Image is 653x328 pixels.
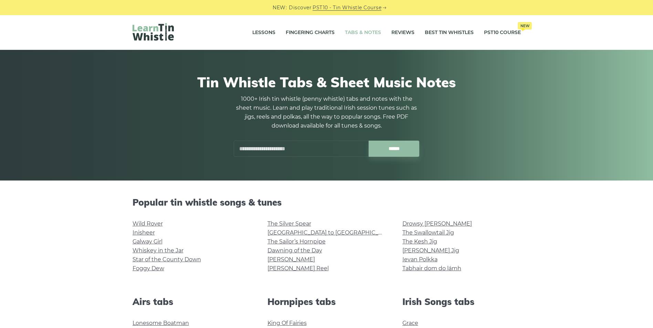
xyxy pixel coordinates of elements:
span: New [518,22,532,30]
a: [PERSON_NAME] Reel [267,265,329,272]
a: Reviews [391,24,414,41]
a: Tabhair dom do lámh [402,265,461,272]
a: [GEOGRAPHIC_DATA] to [GEOGRAPHIC_DATA] [267,229,394,236]
a: Foggy Dew [133,265,164,272]
a: Drowsy [PERSON_NAME] [402,220,472,227]
h2: Popular tin whistle songs & tunes [133,197,521,208]
a: Tabs & Notes [345,24,381,41]
a: Star of the County Down [133,256,201,263]
a: Lonesome Boatman [133,320,189,326]
a: Ievan Polkka [402,256,438,263]
a: King Of Fairies [267,320,307,326]
a: Fingering Charts [286,24,335,41]
a: [PERSON_NAME] [267,256,315,263]
a: The Sailor’s Hornpipe [267,238,326,245]
a: Best Tin Whistles [425,24,474,41]
img: LearnTinWhistle.com [133,23,174,41]
h2: Hornpipes tabs [267,296,386,307]
a: Whiskey in the Jar [133,247,183,254]
a: The Kesh Jig [402,238,437,245]
h2: Irish Songs tabs [402,296,521,307]
a: Lessons [252,24,275,41]
a: PST10 CourseNew [484,24,521,41]
a: The Swallowtail Jig [402,229,454,236]
h2: Airs tabs [133,296,251,307]
a: Grace [402,320,418,326]
a: [PERSON_NAME] Jig [402,247,459,254]
a: Wild Rover [133,220,163,227]
a: Galway Girl [133,238,162,245]
a: Inisheer [133,229,155,236]
h1: Tin Whistle Tabs & Sheet Music Notes [133,74,521,90]
a: The Silver Spear [267,220,311,227]
p: 1000+ Irish tin whistle (penny whistle) tabs and notes with the sheet music. Learn and play tradi... [234,95,420,130]
a: Dawning of the Day [267,247,322,254]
